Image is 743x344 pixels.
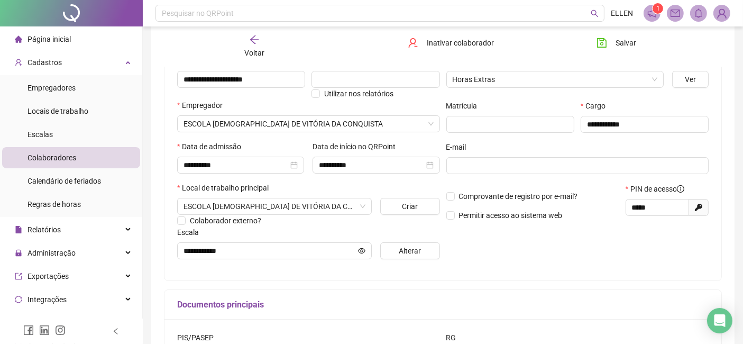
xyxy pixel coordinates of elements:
[27,130,53,139] span: Escalas
[15,249,22,257] span: lock
[23,325,34,336] span: facebook
[55,325,66,336] span: instagram
[27,35,71,43] span: Página inicial
[177,182,276,194] label: Local de trabalho principal
[672,71,709,88] button: Ver
[244,49,264,57] span: Voltar
[380,242,439,259] button: Alterar
[591,10,599,17] span: search
[408,38,418,48] span: user-delete
[616,37,636,49] span: Salvar
[27,272,69,280] span: Exportações
[184,116,434,132] span: INSTITUICAO ADVENTISTA NORDESTE BRASILEIRA DE EDUCACAO E ASSISTENCIA SOCIAL
[427,37,494,49] span: Inativar colaborador
[27,225,61,234] span: Relatórios
[313,141,402,152] label: Data de início no QRPoint
[597,38,607,48] span: save
[400,34,502,51] button: Inativar colaborador
[177,227,206,238] label: Escala
[249,34,260,45] span: arrow-left
[453,71,657,87] span: Horas Extras
[15,59,22,66] span: user-add
[27,249,76,257] span: Administração
[671,8,680,18] span: mail
[446,141,473,153] label: E-mail
[112,328,120,335] span: left
[27,295,67,304] span: Integrações
[15,273,22,280] span: export
[190,216,261,225] span: Colaborador externo?
[446,100,484,112] label: Matrícula
[15,35,22,43] span: home
[177,298,709,311] h5: Documentos principais
[27,107,88,115] span: Locais de trabalho
[589,34,644,51] button: Salvar
[184,198,365,214] span: PRAÇA GUADALAJARA,2
[15,296,22,303] span: sync
[177,332,221,343] label: PIS/PASEP
[27,153,76,162] span: Colaboradores
[177,141,248,152] label: Data de admissão
[39,325,50,336] span: linkedin
[707,308,732,333] div: Open Intercom Messenger
[402,201,418,212] span: Criar
[685,74,696,85] span: Ver
[380,198,439,215] button: Criar
[27,58,62,67] span: Cadastros
[630,183,684,195] span: PIN de acesso
[677,185,684,193] span: info-circle
[694,8,703,18] span: bell
[27,84,76,92] span: Empregadores
[399,245,421,257] span: Alterar
[653,3,663,14] sup: 1
[15,226,22,233] span: file
[647,8,657,18] span: notification
[611,7,633,19] span: ELLEN
[27,200,81,209] span: Regras de horas
[459,192,578,201] span: Comprovante de registro por e-mail?
[714,5,730,21] img: 81252
[446,332,463,343] label: RG
[27,177,101,185] span: Calendário de feriados
[177,99,230,111] label: Empregador
[324,89,393,98] span: Utilizar nos relatórios
[459,211,563,220] span: Permitir acesso ao sistema web
[358,247,365,255] span: eye
[581,100,612,112] label: Cargo
[656,5,660,12] span: 1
